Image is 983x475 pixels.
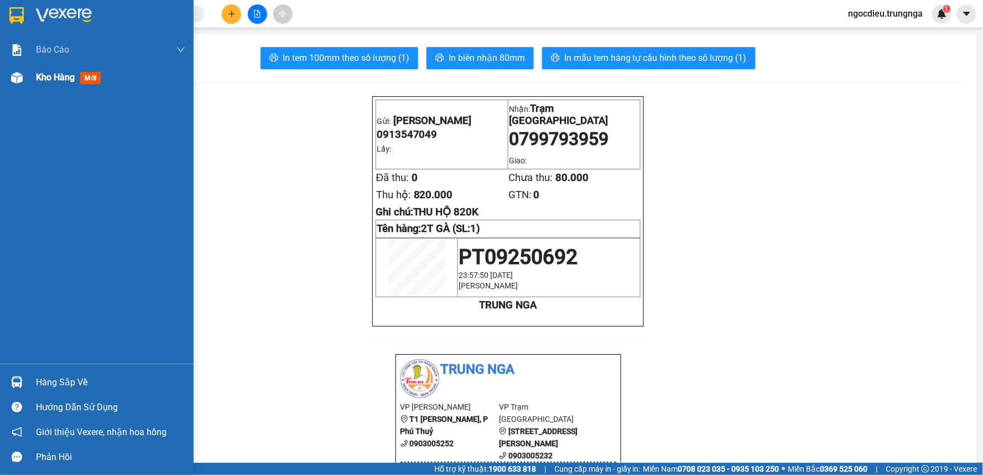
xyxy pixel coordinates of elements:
[962,9,972,19] span: caret-down
[261,47,418,69] button: printerIn tem 100mm theo số lượng (1)
[782,467,786,471] span: ⚪️
[422,223,481,235] span: 2T GÀ (SL:
[76,47,147,84] li: VP Trạm [GEOGRAPHIC_DATA]
[11,376,23,388] img: warehouse-icon
[554,463,641,475] span: Cung cấp máy in - giấy in:
[449,51,525,65] span: In biên nhận 80mm
[36,72,75,82] span: Kho hàng
[508,189,532,201] span: GTN:
[564,51,747,65] span: In mẫu tem hàng tự cấu hình theo số lượng (1)
[228,10,236,18] span: plus
[377,115,507,127] p: Gửi:
[248,4,267,24] button: file-add
[377,144,391,153] span: Lấy:
[508,172,553,184] span: Chưa thu:
[435,53,444,64] span: printer
[11,44,23,56] img: solution-icon
[459,281,518,290] span: [PERSON_NAME]
[376,189,411,201] span: Thu hộ:
[410,439,454,448] b: 0903005252
[488,464,536,473] strong: 1900 633 818
[376,172,409,184] span: Đã thu:
[401,440,408,447] span: phone
[279,10,287,18] span: aim
[401,359,616,380] li: Trung Nga
[499,427,507,435] span: environment
[36,399,185,416] div: Hướng dẫn sử dụng
[555,172,589,184] span: 80.000
[509,128,608,149] span: 0799793959
[273,4,293,24] button: aim
[820,464,868,473] strong: 0369 525 060
[471,223,481,235] span: 1)
[376,206,479,218] span: Ghi chú:
[283,51,409,65] span: In tem 100mm theo số lượng (1)
[678,464,779,473] strong: 0708 023 035 - 0935 103 250
[542,47,756,69] button: printerIn mẫu tem hàng tự cấu hình theo số lượng (1)
[401,415,408,423] span: environment
[876,463,878,475] span: |
[551,53,560,64] span: printer
[11,72,23,84] img: warehouse-icon
[269,53,278,64] span: printer
[9,7,24,24] img: logo-vxr
[36,449,185,466] div: Phản hồi
[253,10,261,18] span: file-add
[401,401,500,413] li: VP [PERSON_NAME]
[176,45,185,54] span: down
[788,463,868,475] span: Miền Bắc
[643,463,779,475] span: Miền Nam
[412,172,418,184] span: 0
[434,463,536,475] span: Hỗ trợ kỹ thuật:
[377,223,481,235] strong: Tên hàng:
[533,189,539,201] span: 0
[6,61,13,69] span: environment
[12,452,22,462] span: message
[499,427,578,448] b: [STREET_ADDRESS][PERSON_NAME]
[427,47,534,69] button: printerIn biên nhận 80mm
[12,402,22,412] span: question-circle
[509,156,527,165] span: Giao:
[937,9,947,19] img: icon-new-feature
[499,452,507,459] span: phone
[6,6,160,27] li: Trung Nga
[508,451,553,460] b: 0903005232
[957,4,976,24] button: caret-down
[414,189,453,201] span: 820.000
[943,5,951,13] sup: 1
[12,427,22,437] span: notification
[6,61,73,94] b: T1 [PERSON_NAME], P Phú Thuỷ
[36,425,167,439] span: Giới thiệu Vexere, nhận hoa hồng
[401,359,439,398] img: logo.jpg
[509,102,639,127] p: Nhận:
[36,374,185,391] div: Hàng sắp về
[459,271,513,280] span: 23:57:50 [DATE]
[459,245,578,269] span: PT09250692
[36,43,69,56] span: Báo cáo
[377,128,438,141] span: 0913547049
[509,102,608,127] span: Trạm [GEOGRAPHIC_DATA]
[6,47,76,59] li: VP [PERSON_NAME]
[499,401,598,425] li: VP Trạm [GEOGRAPHIC_DATA]
[922,465,929,473] span: copyright
[479,299,537,311] strong: TRUNG NGA
[544,463,546,475] span: |
[80,72,101,84] span: mới
[401,415,488,436] b: T1 [PERSON_NAME], P Phú Thuỷ
[222,4,241,24] button: plus
[840,7,932,20] span: ngocdieu.trungnga
[413,206,479,218] span: THU HỘ 820K
[6,6,44,44] img: logo.jpg
[945,5,949,13] span: 1
[393,115,472,127] span: [PERSON_NAME]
